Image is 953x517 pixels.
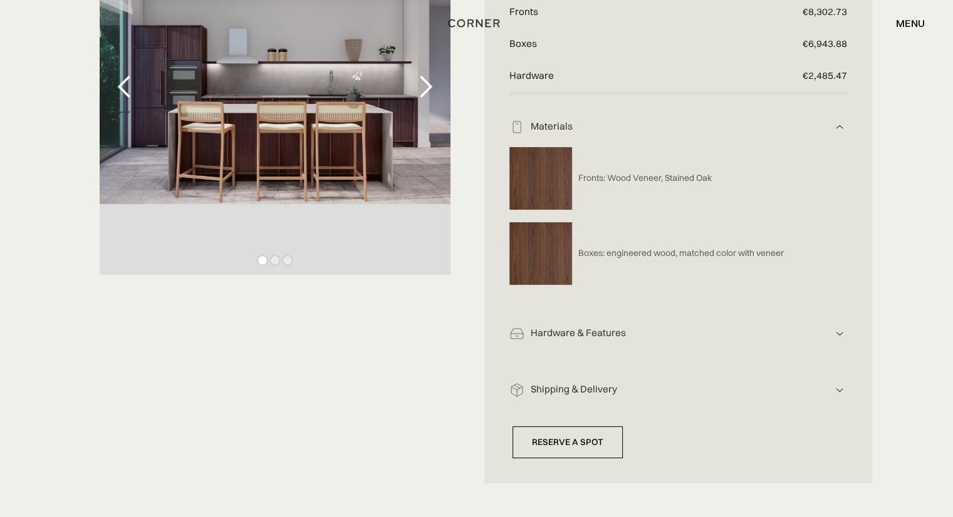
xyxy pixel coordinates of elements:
div: Show slide 1 of 3 [258,256,267,265]
div: menu [896,18,925,28]
a: Fronts: Wood Veneer, Stained Oak [572,172,712,184]
a: Reserve a Spot [513,426,623,458]
a: Boxes: engineered wood, matched color with veneer [572,247,784,259]
div: Show slide 3 of 3 [283,256,292,265]
div: Hardware & Features [524,327,833,340]
p: €2,485.47 [734,60,847,92]
a: home [438,15,516,31]
p: Hardware [509,60,735,92]
div: Show slide 2 of 3 [271,256,279,265]
p: Boxes: engineered wood, matched color with veneer [578,247,784,259]
p: Fronts: Wood Veneer, Stained Oak [578,172,712,184]
div: menu [883,13,925,34]
div: Materials [524,120,833,133]
div: Shipping & Delivery [524,383,833,396]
